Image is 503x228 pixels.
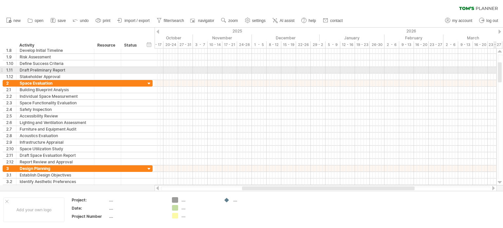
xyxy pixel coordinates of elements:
div: 15 - 19 [281,41,296,48]
div: Lighting and Ventilation Assessment [20,119,91,126]
a: navigator [189,16,216,25]
span: log out [486,18,498,23]
div: 26-30 [370,41,384,48]
div: 3.3 [6,185,16,191]
div: December 2025 [252,34,320,41]
div: 2.7 [6,126,16,132]
a: my account [443,16,474,25]
a: filter/search [155,16,186,25]
a: settings [243,16,268,25]
div: 2.10 [6,146,16,152]
a: help [300,16,318,25]
div: 10 - 14 [208,41,222,48]
div: Furniture and Equipment Audit [20,126,91,132]
div: Develop Initial Timeline [20,47,91,53]
div: Project: [72,197,108,203]
div: November 2025 [193,34,252,41]
span: new [13,18,21,23]
a: zoom [219,16,240,25]
div: Acoustics Evaluation [20,133,91,139]
div: 1.12 [6,73,16,80]
div: 16 - 20 [473,41,488,48]
span: contact [330,18,343,23]
div: Design Planning [20,165,91,172]
div: 3 [6,165,16,172]
div: Draft Preliminary Report [20,67,91,73]
div: Report Review and Approval [20,159,91,165]
a: print [94,16,112,25]
div: 27 - 31 [178,41,193,48]
div: Space Evaluation [20,80,91,86]
div: 2.9 [6,139,16,145]
div: 9 - 13 [399,41,414,48]
div: .... [109,205,164,211]
a: save [49,16,68,25]
span: open [35,18,44,23]
div: Space Utilization Study [20,146,91,152]
div: Safety Inspection [20,106,91,113]
div: 2.3 [6,100,16,106]
div: Building Blueprint Analysis [20,87,91,93]
div: 2.8 [6,133,16,139]
div: 2 [6,80,16,86]
span: AI assist [280,18,294,23]
div: 1.9 [6,54,16,60]
div: Establish Design Objectives [20,172,91,178]
div: 3.1 [6,172,16,178]
div: Project Number [72,214,108,219]
div: 24-28 [237,41,252,48]
span: import / export [124,18,150,23]
span: save [58,18,66,23]
div: .... [109,197,164,203]
div: Resource [97,42,117,49]
div: Stakeholder Approval [20,73,91,80]
div: 1.8 [6,47,16,53]
span: print [103,18,110,23]
div: October 2025 [125,34,193,41]
div: .... [109,214,164,219]
div: Space Layout Sketching [20,185,91,191]
span: settings [252,18,266,23]
div: Individual Space Measurement [20,93,91,99]
div: 2.5 [6,113,16,119]
div: 9 - 13 [458,41,473,48]
div: 29 - 2 [311,41,326,48]
div: February 2026 [384,34,443,41]
div: Date: [72,205,108,211]
div: 13 - 17 [149,41,163,48]
a: import / export [116,16,152,25]
span: undo [80,18,89,23]
div: Risk Assessment [20,54,91,60]
a: AI assist [271,16,296,25]
div: 16 - 20 [414,41,429,48]
span: zoom [228,18,238,23]
div: Draft Space Evaluation Report [20,152,91,158]
span: filter/search [164,18,184,23]
span: my account [452,18,472,23]
div: 2.6 [6,119,16,126]
div: 19 - 23 [355,41,370,48]
div: 20-24 [163,41,178,48]
span: help [308,18,316,23]
div: Accessibility Review [20,113,91,119]
div: 22-26 [296,41,311,48]
div: 2.4 [6,106,16,113]
div: .... [181,197,217,203]
div: Identify Aesthetic Preferences [20,178,91,185]
div: 2.1 [6,87,16,93]
div: 2.2 [6,93,16,99]
div: 5 - 9 [326,41,340,48]
div: 1 - 5 [252,41,267,48]
div: 2.12 [6,159,16,165]
div: .... [233,197,269,203]
div: 2 - 6 [443,41,458,48]
div: 12 - 16 [340,41,355,48]
a: contact [321,16,345,25]
div: .... [181,213,217,218]
div: 3.2 [6,178,16,185]
a: log out [477,16,500,25]
div: 1.10 [6,60,16,67]
div: .... [181,205,217,211]
div: 17 - 21 [222,41,237,48]
div: 8 - 12 [267,41,281,48]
